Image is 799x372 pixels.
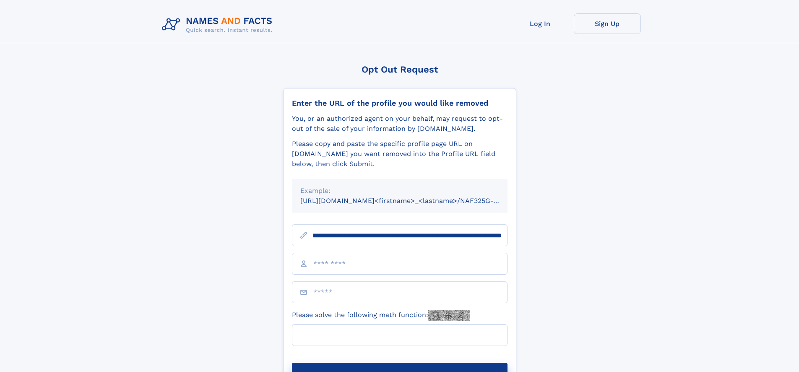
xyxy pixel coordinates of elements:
[300,186,499,196] div: Example:
[574,13,641,34] a: Sign Up
[292,114,508,134] div: You, or an authorized agent on your behalf, may request to opt-out of the sale of your informatio...
[292,139,508,169] div: Please copy and paste the specific profile page URL on [DOMAIN_NAME] you want removed into the Pr...
[300,197,523,205] small: [URL][DOMAIN_NAME]<firstname>_<lastname>/NAF325G-xxxxxxxx
[159,13,279,36] img: Logo Names and Facts
[292,310,470,321] label: Please solve the following math function:
[292,99,508,108] div: Enter the URL of the profile you would like removed
[507,13,574,34] a: Log In
[283,64,516,75] div: Opt Out Request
